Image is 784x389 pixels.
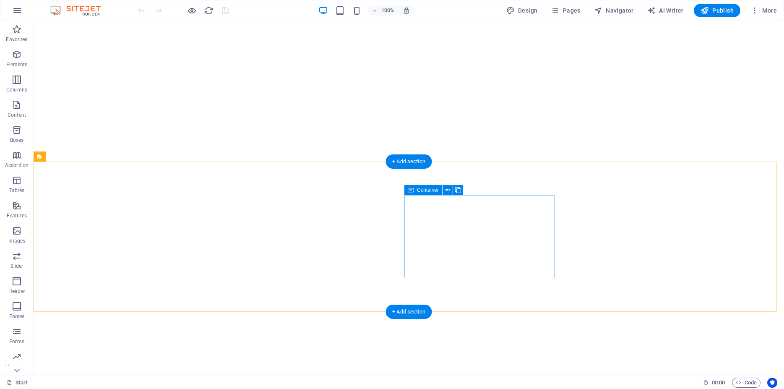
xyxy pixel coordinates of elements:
[736,378,757,388] span: Code
[503,4,541,17] div: Design (Ctrl+Alt+Y)
[503,4,541,17] button: Design
[10,137,24,144] p: Boxes
[732,378,761,388] button: Code
[9,313,24,320] p: Footer
[594,6,634,15] span: Navigator
[9,338,24,345] p: Forms
[6,61,28,68] p: Elements
[718,379,719,386] span: :
[48,5,111,16] img: Editor Logo
[403,7,410,14] i: On resize automatically adjust zoom level to fit chosen device.
[381,5,394,16] h6: 100%
[506,6,538,15] span: Design
[8,238,26,244] p: Images
[203,5,214,16] button: reload
[591,4,637,17] button: Navigator
[6,36,27,43] p: Favorites
[701,6,734,15] span: Publish
[551,6,580,15] span: Pages
[703,378,725,388] h6: Session time
[647,6,684,15] span: AI Writer
[6,86,27,93] p: Columns
[368,5,398,16] button: 100%
[417,188,439,193] span: Container
[694,4,740,17] button: Publish
[5,162,29,169] p: Accordion
[767,378,777,388] button: Usercentrics
[8,288,25,295] p: Header
[204,6,214,16] i: Reload page
[10,263,23,269] p: Slider
[747,4,780,17] button: More
[5,363,28,370] p: Marketing
[7,378,28,388] a: Click to cancel selection. Double-click to open Pages
[7,212,27,219] p: Features
[385,305,432,319] div: + Add section
[547,4,583,17] button: Pages
[712,378,725,388] span: 00 00
[385,154,432,169] div: + Add section
[8,112,26,118] p: Content
[9,187,24,194] p: Tables
[750,6,777,15] span: More
[644,4,687,17] button: AI Writer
